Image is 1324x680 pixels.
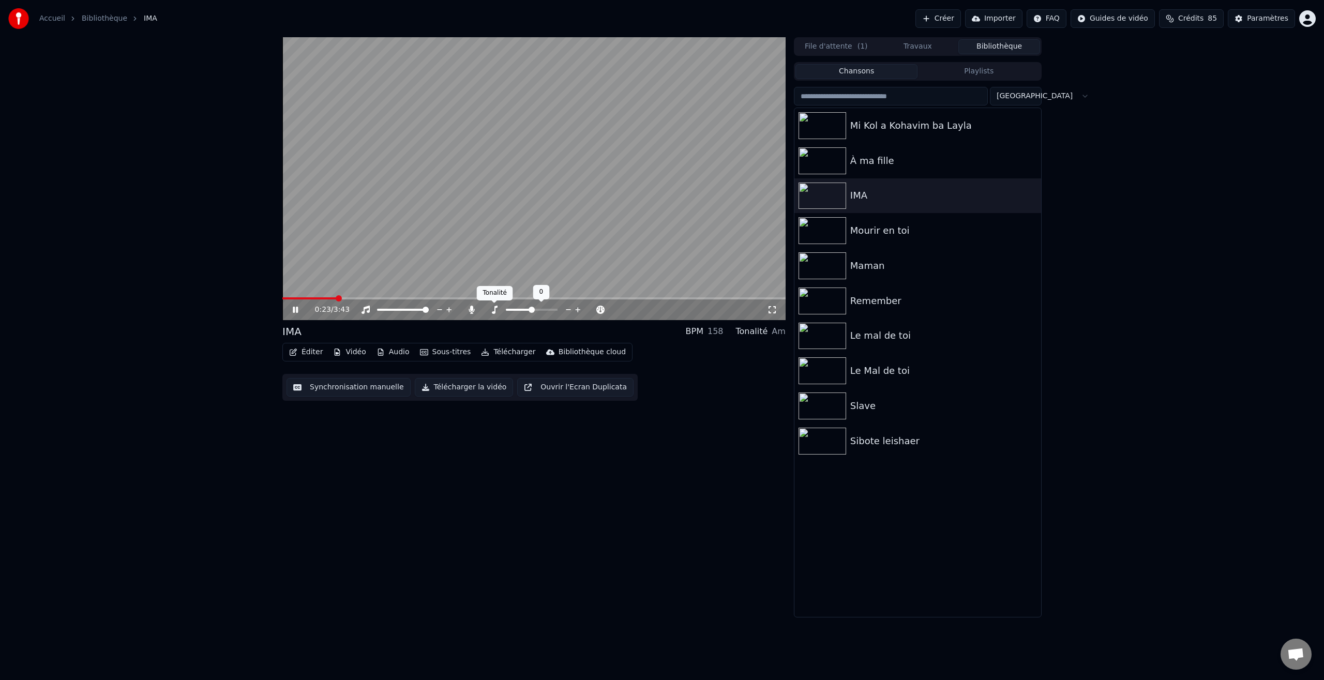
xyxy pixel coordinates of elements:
button: Ouvrir l'Ecran Duplicata [517,378,634,397]
button: Synchronisation manuelle [287,378,411,397]
span: Crédits [1178,13,1203,24]
div: Ouvrir le chat [1281,639,1312,670]
button: Éditer [285,345,327,359]
a: Bibliothèque [82,13,127,24]
button: Télécharger [477,345,539,359]
div: À ma fille [850,154,1037,168]
button: Sous-titres [416,345,475,359]
img: youka [8,8,29,29]
button: Bibliothèque [958,39,1040,54]
span: [GEOGRAPHIC_DATA] [997,91,1073,101]
div: Am [772,325,786,338]
button: Playlists [917,64,1040,79]
button: Guides de vidéo [1071,9,1155,28]
div: Maman [850,259,1037,273]
div: Le mal de toi [850,328,1037,343]
div: IMA [850,188,1037,203]
div: 0 [533,285,550,299]
div: IMA [282,324,302,339]
div: Bibliothèque cloud [559,347,626,357]
div: Slave [850,399,1037,413]
button: Importer [965,9,1022,28]
div: / [315,305,340,315]
div: Le Mal de toi [850,364,1037,378]
div: Sibote leishaer [850,434,1037,448]
div: 158 [708,325,724,338]
div: BPM [686,325,703,338]
button: File d'attente [795,39,877,54]
div: Tonalité [736,325,768,338]
button: Chansons [795,64,918,79]
span: ( 1 ) [857,41,868,52]
div: Mourir en toi [850,223,1037,238]
span: 85 [1208,13,1217,24]
span: IMA [144,13,157,24]
button: Crédits85 [1159,9,1224,28]
nav: breadcrumb [39,13,157,24]
button: Créer [915,9,961,28]
div: Paramètres [1247,13,1288,24]
button: Vidéo [329,345,370,359]
div: Mi Kol a Kohavim ba Layla [850,118,1037,133]
div: Remember [850,294,1037,308]
div: Tonalité [477,286,513,300]
button: Audio [372,345,414,359]
a: Accueil [39,13,65,24]
span: 0:23 [315,305,331,315]
button: FAQ [1027,9,1066,28]
button: Télécharger la vidéo [415,378,514,397]
span: 3:43 [334,305,350,315]
button: Paramètres [1228,9,1295,28]
button: Travaux [877,39,959,54]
